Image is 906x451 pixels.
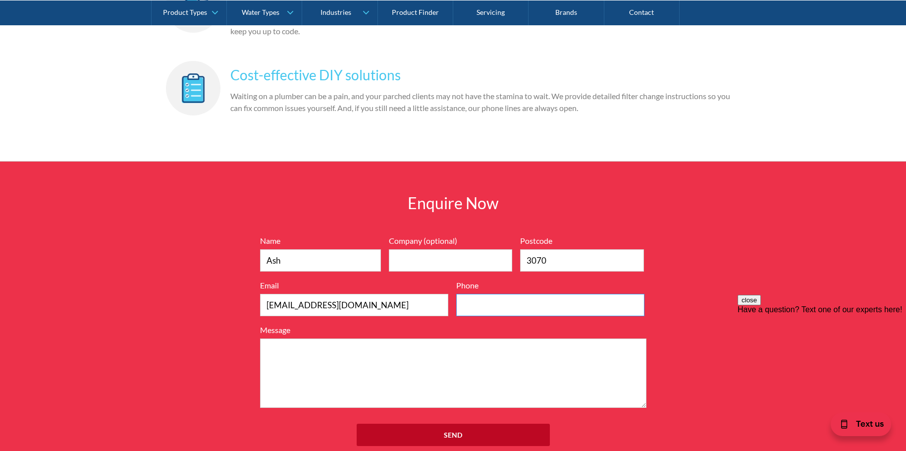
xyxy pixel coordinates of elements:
div: Product Types [163,8,207,16]
div: Industries [320,8,351,16]
input: Send [357,424,550,446]
div: Water Types [242,8,279,16]
h3: Cost-effective DIY solutions [230,64,741,85]
img: Clipboard [173,68,213,108]
h2: Enquire Now [310,191,597,215]
label: Company (optional) [389,235,513,247]
p: Waiting on a plumber can be a pain, and your parched clients may not have the stamina to wait. We... [230,90,741,114]
label: Email [260,280,448,291]
label: Name [260,235,381,247]
iframe: podium webchat widget prompt [738,295,906,414]
label: Postcode [520,235,644,247]
label: Phone [456,280,644,291]
label: Message [260,324,646,336]
iframe: podium webchat widget bubble [807,401,906,451]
